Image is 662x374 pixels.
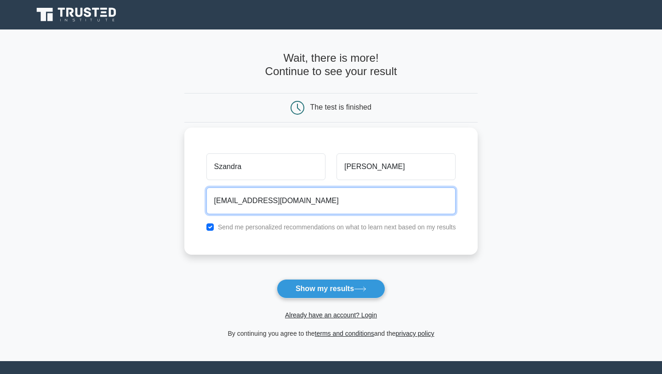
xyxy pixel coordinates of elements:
[310,103,371,111] div: The test is finished
[315,330,374,337] a: terms and conditions
[179,328,484,339] div: By continuing you agree to the and the
[285,311,377,319] a: Already have an account? Login
[184,52,478,78] h4: Wait, there is more! Continue to see your result
[206,153,325,180] input: First name
[337,153,456,180] input: Last name
[277,279,385,298] button: Show my results
[396,330,434,337] a: privacy policy
[206,187,456,214] input: Email
[218,223,456,231] label: Send me personalized recommendations on what to learn next based on my results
